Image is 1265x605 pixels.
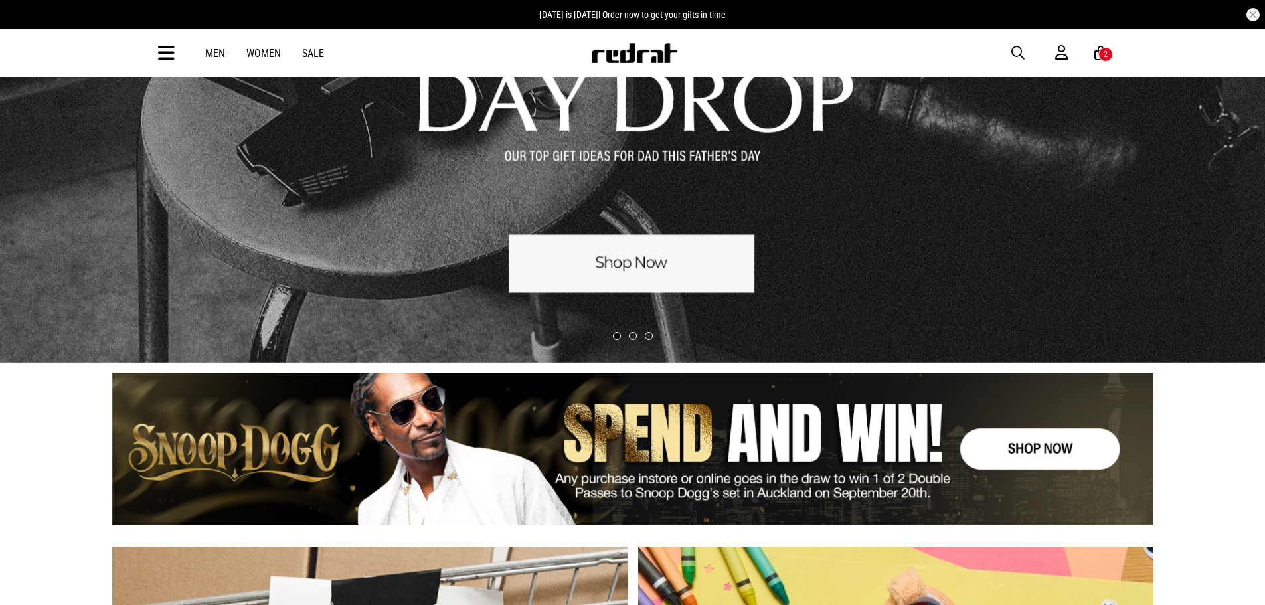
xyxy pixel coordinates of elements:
a: 2 [1094,46,1107,60]
span: [DATE] is [DATE]! Order now to get your gifts in time [539,9,726,20]
a: Women [246,47,281,60]
div: 1 / 1 [112,373,1153,526]
a: Sale [302,47,324,60]
img: Redrat logo [590,43,678,63]
div: 2 [1104,50,1108,59]
a: Men [205,47,225,60]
